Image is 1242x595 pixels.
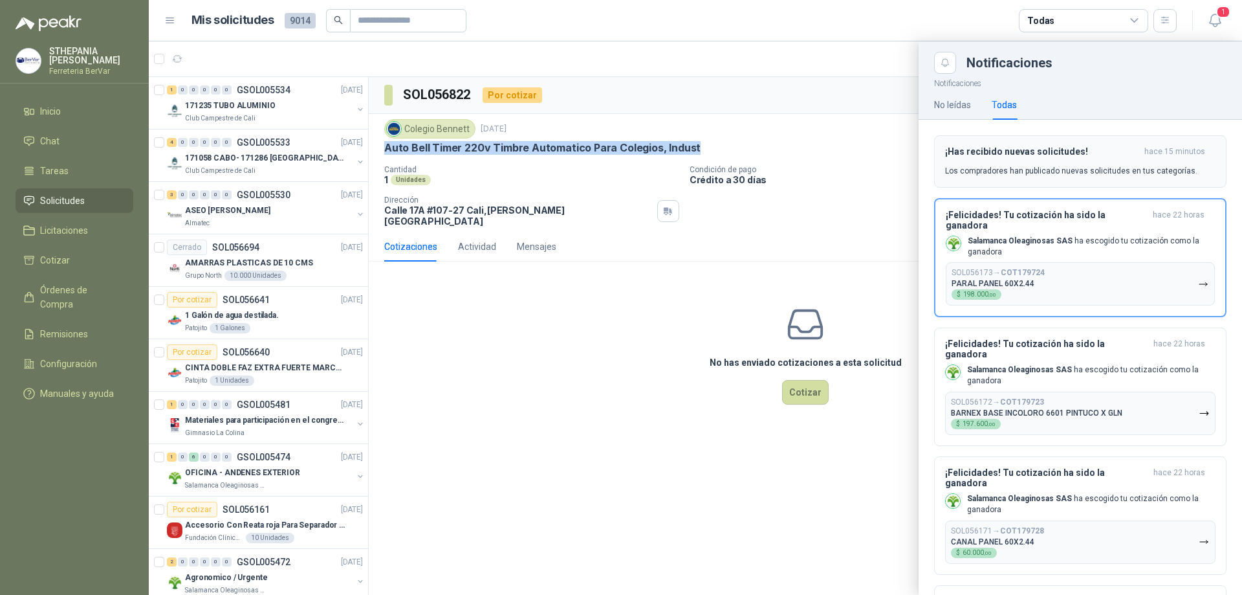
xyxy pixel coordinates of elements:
a: Manuales y ayuda [16,381,133,406]
span: Licitaciones [40,223,88,238]
p: SOL056172 → [951,398,1044,407]
a: Remisiones [16,322,133,346]
span: Tareas [40,164,69,178]
img: Company Logo [946,236,961,251]
img: Company Logo [16,49,41,73]
span: ,00 [984,550,992,556]
a: Licitaciones [16,218,133,243]
img: Logo peakr [16,16,82,31]
a: Tareas [16,159,133,183]
a: Inicio [16,99,133,124]
button: 1 [1203,9,1226,32]
p: SOL056171 → [951,526,1044,536]
p: ha escogido tu cotización como la ganadora [968,236,1215,258]
span: Solicitudes [40,194,85,208]
b: COT179724 [1001,268,1045,277]
div: Todas [1027,14,1054,28]
span: hace 15 minutos [1144,146,1205,157]
span: Manuales y ayuda [40,387,114,401]
p: ha escogido tu cotización como la ganadora [967,365,1215,387]
a: Chat [16,129,133,153]
p: ha escogido tu cotización como la ganadora [967,493,1215,515]
img: Company Logo [946,365,960,379]
span: 1 [1216,6,1230,18]
span: search [334,16,343,25]
span: 197.600 [963,421,996,427]
div: $ [951,548,997,558]
span: 198.000 [963,291,996,298]
button: Close [934,52,956,74]
img: Company Logo [946,494,960,508]
b: COT179728 [1000,526,1044,535]
div: $ [951,419,1001,429]
button: ¡Felicidades! Tu cotización ha sido la ganadorahace 22 horas Company LogoSalamanca Oleaginosas SA... [934,198,1226,318]
span: Remisiones [40,327,88,341]
span: Órdenes de Compra [40,283,121,311]
p: Notificaciones [919,74,1242,90]
p: PARAL PANEL 60X2.44 [952,279,1034,288]
span: hace 22 horas [1153,467,1205,488]
p: Los compradores han publicado nuevas solicitudes en tus categorías. [945,165,1197,177]
b: Salamanca Oleaginosas SAS [967,494,1072,503]
button: SOL056171→COT179728CANAL PANEL 60X2.44$60.000,00 [945,521,1215,564]
span: ,00 [988,421,996,427]
span: Cotizar [40,253,70,267]
div: $ [952,289,1001,300]
p: Ferreteria BerVar [49,67,133,75]
b: COT179723 [1000,398,1044,407]
a: Solicitudes [16,188,133,213]
a: Órdenes de Compra [16,278,133,317]
button: ¡Has recibido nuevas solicitudes!hace 15 minutos Los compradores han publicado nuevas solicitudes... [934,135,1226,188]
button: ¡Felicidades! Tu cotización ha sido la ganadorahace 22 horas Company LogoSalamanca Oleaginosas SA... [934,456,1226,575]
button: SOL056173→COT179724PARAL PANEL 60X2.44$198.000,00 [946,262,1215,306]
span: Chat [40,134,60,148]
span: 60.000 [963,550,992,556]
span: hace 22 horas [1153,210,1204,230]
h3: ¡Felicidades! Tu cotización ha sido la ganadora [945,467,1148,488]
div: No leídas [934,98,971,112]
h3: ¡Felicidades! Tu cotización ha sido la ganadora [946,210,1148,230]
b: Salamanca Oleaginosas SAS [967,365,1072,374]
span: Configuración [40,357,97,371]
div: Notificaciones [966,56,1226,69]
a: Configuración [16,352,133,376]
a: Cotizar [16,248,133,273]
button: SOL056172→COT179723BARNEX BASE INCOLORO 6601 PINTUCO X GLN$197.600,00 [945,392,1215,435]
p: SOL056173 → [952,268,1045,278]
p: CANAL PANEL 60X2.44 [951,537,1034,546]
h3: ¡Has recibido nuevas solicitudes! [945,146,1139,157]
b: Salamanca Oleaginosas SAS [968,236,1073,245]
p: STHEPANIA [PERSON_NAME] [49,47,133,65]
div: Todas [992,98,1017,112]
span: ,00 [988,292,996,298]
h1: Mis solicitudes [191,11,274,30]
p: BARNEX BASE INCOLORO 6601 PINTUCO X GLN [951,409,1122,418]
span: 9014 [285,13,316,28]
span: hace 22 horas [1153,339,1205,359]
h3: ¡Felicidades! Tu cotización ha sido la ganadora [945,339,1148,359]
span: Inicio [40,104,61,118]
button: ¡Felicidades! Tu cotización ha sido la ganadorahace 22 horas Company LogoSalamanca Oleaginosas SA... [934,328,1226,446]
